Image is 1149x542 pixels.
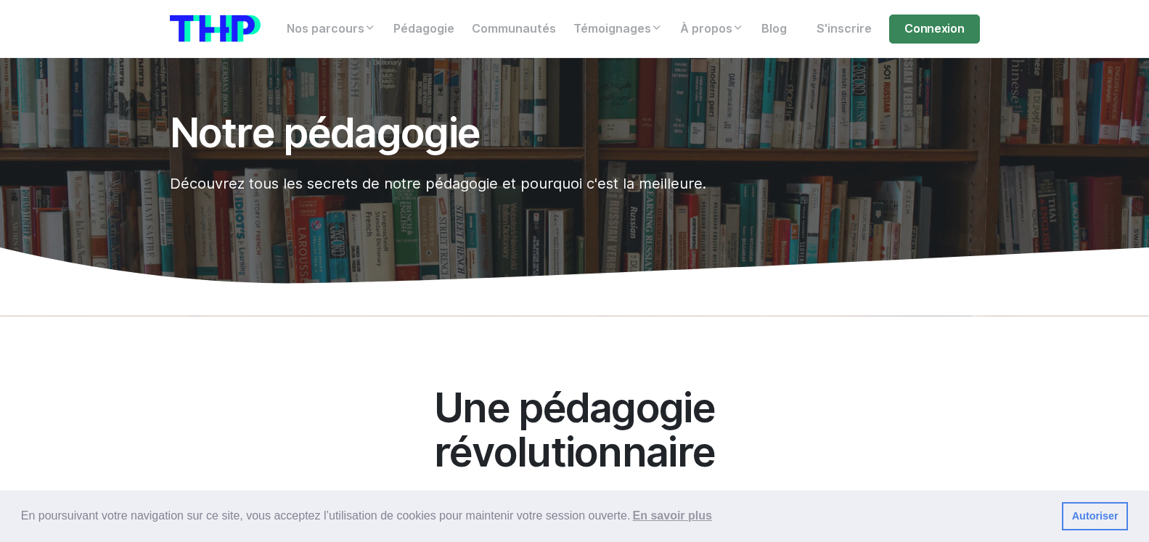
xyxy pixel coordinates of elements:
[170,110,842,155] h1: Notre pédagogie
[808,15,880,44] a: S'inscrire
[278,15,385,44] a: Nos parcours
[1062,502,1128,531] a: dismiss cookie message
[753,15,796,44] a: Blog
[565,15,671,44] a: Témoignages
[630,505,714,527] a: learn more about cookies
[170,173,842,194] p: Découvrez tous les secrets de notre pédagogie et pourquoi c'est la meilleure.
[463,15,565,44] a: Communautés
[325,385,824,475] h2: Une pédagogie révolutionnaire
[889,15,979,44] a: Connexion
[170,15,261,42] img: logo
[671,15,753,44] a: À propos
[21,505,1050,527] span: En poursuivant votre navigation sur ce site, vous acceptez l’utilisation de cookies pour mainteni...
[385,15,463,44] a: Pédagogie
